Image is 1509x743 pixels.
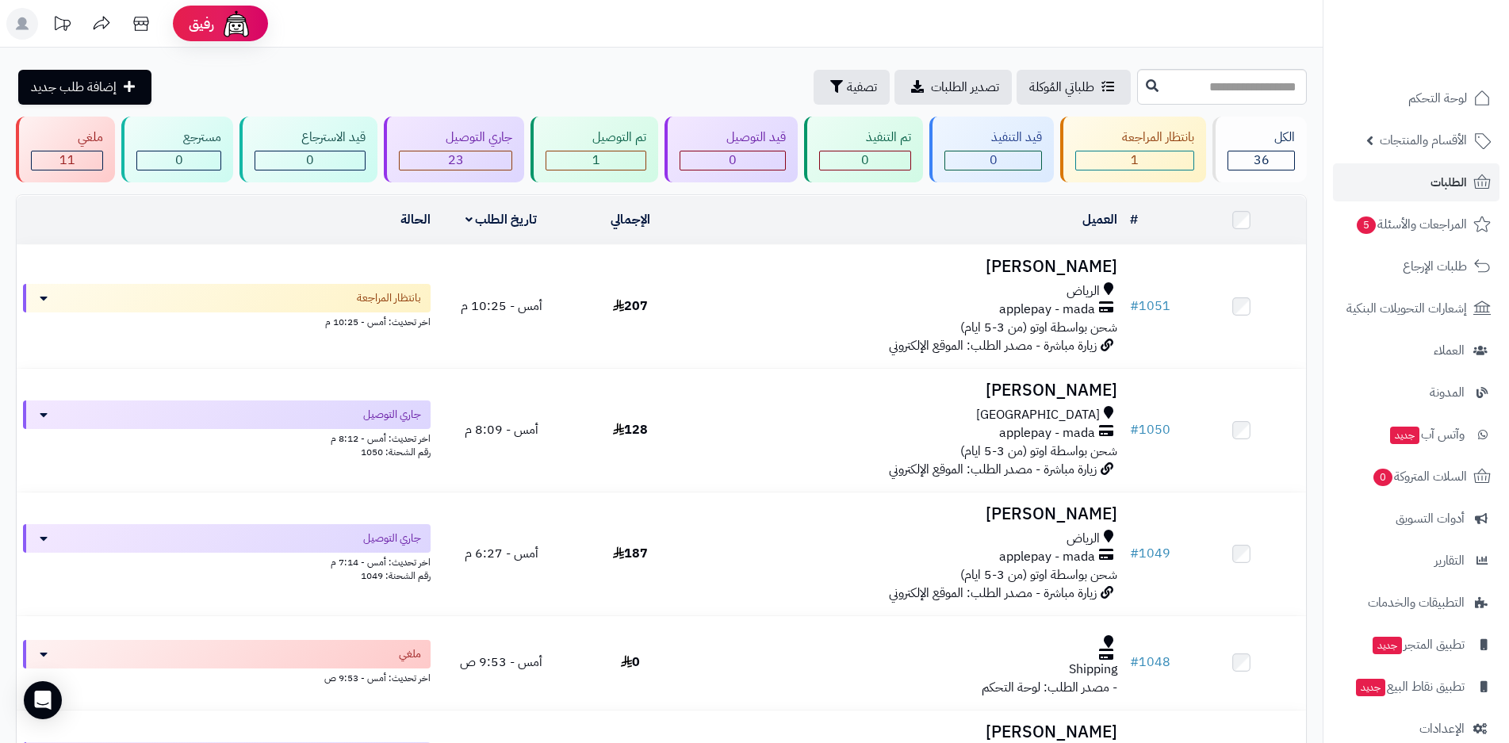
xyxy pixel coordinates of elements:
span: 207 [613,297,648,316]
span: شحن بواسطة اوتو (من 3-5 ايام) [960,318,1117,337]
span: الطلبات [1430,171,1467,193]
span: applepay - mada [999,424,1095,442]
span: التقارير [1434,550,1465,572]
span: 11 [59,151,75,170]
a: السلات المتروكة0 [1333,458,1499,496]
a: # [1130,210,1138,229]
span: طلباتي المُوكلة [1029,78,1094,97]
a: وآتس آبجديد [1333,416,1499,454]
span: شحن بواسطة اوتو (من 3-5 ايام) [960,442,1117,461]
div: قيد التوصيل [680,128,786,147]
a: #1051 [1130,297,1170,316]
span: جديد [1373,637,1402,654]
h3: [PERSON_NAME] [701,723,1117,741]
span: 0 [990,151,998,170]
span: تطبيق نقاط البيع [1354,676,1465,698]
span: جاري التوصيل [363,530,421,546]
a: تحديثات المنصة [42,8,82,44]
span: 0 [621,653,640,672]
div: Open Intercom Messenger [24,681,62,719]
div: اخر تحديث: أمس - 7:14 م [23,553,431,569]
span: أمس - 10:25 م [461,297,542,316]
span: أمس - 8:09 م [465,420,538,439]
a: تم التوصيل 1 [527,117,661,182]
span: المدونة [1430,381,1465,404]
span: 5 [1356,216,1377,235]
span: 0 [306,151,314,170]
div: 0 [820,151,910,170]
a: تصدير الطلبات [894,70,1012,105]
span: تصفية [847,78,877,97]
a: #1050 [1130,420,1170,439]
span: 0 [1373,468,1393,487]
span: جاري التوصيل [363,407,421,423]
a: طلباتي المُوكلة [1017,70,1131,105]
a: تطبيق نقاط البيعجديد [1333,668,1499,706]
a: مسترجع 0 [118,117,236,182]
span: 128 [613,420,648,439]
span: جديد [1390,427,1419,444]
a: الكل36 [1209,117,1310,182]
span: 0 [729,151,737,170]
div: ملغي [31,128,103,147]
a: الحالة [400,210,431,229]
div: الكل [1227,128,1295,147]
div: اخر تحديث: أمس - 8:12 م [23,429,431,446]
div: مسترجع [136,128,221,147]
span: التطبيقات والخدمات [1368,592,1465,614]
div: قيد الاسترجاع [255,128,366,147]
h3: [PERSON_NAME] [701,258,1117,276]
span: إضافة طلب جديد [31,78,117,97]
button: تصفية [814,70,890,105]
span: زيارة مباشرة - مصدر الطلب: الموقع الإلكتروني [889,584,1097,603]
div: تم التوصيل [546,128,646,147]
span: رقم الشحنة: 1050 [361,445,431,459]
span: لوحة التحكم [1408,87,1467,109]
div: بانتظار المراجعة [1075,128,1194,147]
div: 1 [1076,151,1193,170]
span: # [1130,544,1139,563]
a: قيد الاسترجاع 0 [236,117,381,182]
div: قيد التنفيذ [944,128,1042,147]
span: 1 [592,151,600,170]
span: # [1130,297,1139,316]
span: # [1130,653,1139,672]
div: اخر تحديث: أمس - 9:53 ص [23,668,431,685]
span: زيارة مباشرة - مصدر الطلب: الموقع الإلكتروني [889,336,1097,355]
a: جاري التوصيل 23 [381,117,527,182]
span: 187 [613,544,648,563]
a: الطلبات [1333,163,1499,201]
span: العملاء [1434,339,1465,362]
img: ai-face.png [220,8,252,40]
a: العميل [1082,210,1117,229]
span: 0 [861,151,869,170]
h3: [PERSON_NAME] [701,505,1117,523]
span: 23 [448,151,464,170]
a: قيد التنفيذ 0 [926,117,1057,182]
a: #1048 [1130,653,1170,672]
span: أمس - 9:53 ص [460,653,542,672]
span: رقم الشحنة: 1049 [361,569,431,583]
a: طلبات الإرجاع [1333,247,1499,285]
a: إضافة طلب جديد [18,70,151,105]
span: الرياض [1067,282,1100,301]
a: قيد التوصيل 0 [661,117,801,182]
a: التطبيقات والخدمات [1333,584,1499,622]
a: #1049 [1130,544,1170,563]
a: التقارير [1333,542,1499,580]
a: أدوات التسويق [1333,500,1499,538]
span: الإعدادات [1419,718,1465,740]
a: المدونة [1333,373,1499,412]
a: بانتظار المراجعة 1 [1057,117,1209,182]
span: زيارة مباشرة - مصدر الطلب: الموقع الإلكتروني [889,460,1097,479]
span: السلات المتروكة [1372,465,1467,488]
img: logo-2.png [1401,23,1494,56]
span: وآتس آب [1388,423,1465,446]
a: إشعارات التحويلات البنكية [1333,289,1499,327]
span: جديد [1356,679,1385,696]
a: المراجعات والأسئلة5 [1333,205,1499,243]
div: 0 [680,151,785,170]
span: أدوات التسويق [1396,507,1465,530]
div: 0 [945,151,1041,170]
a: العملاء [1333,331,1499,370]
